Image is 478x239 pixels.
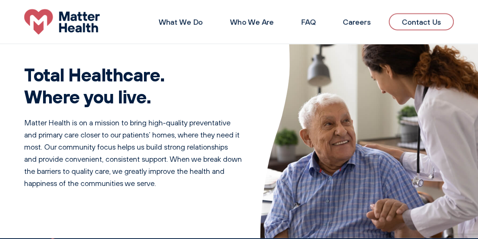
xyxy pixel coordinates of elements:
a: FAQ [301,17,316,27]
a: Careers [343,17,371,27]
p: Matter Health is on a mission to bring high-quality preventative and primary care closer to our p... [24,117,242,189]
a: What We Do [159,17,203,27]
a: Contact Us [389,13,454,30]
a: Who We Are [230,17,274,27]
h1: Total Healthcare. Where you live. [24,64,242,107]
